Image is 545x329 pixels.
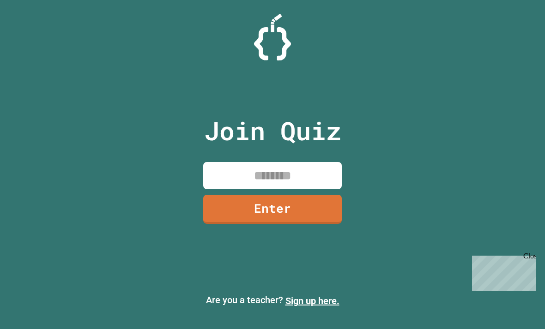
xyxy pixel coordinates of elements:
[468,252,536,291] iframe: chat widget
[285,295,339,306] a: Sign up here.
[203,195,342,224] a: Enter
[7,293,538,308] p: Are you a teacher?
[204,112,341,150] p: Join Quiz
[254,14,291,60] img: Logo.svg
[4,4,64,59] div: Chat with us now!Close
